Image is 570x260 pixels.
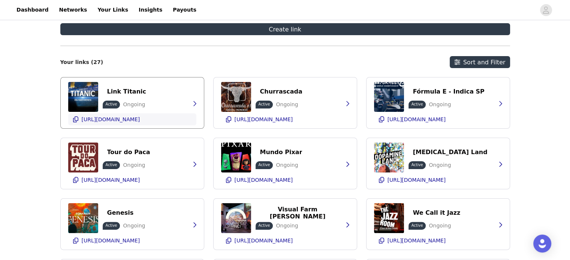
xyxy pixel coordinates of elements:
[259,162,270,168] p: Active
[235,177,293,183] p: [URL][DOMAIN_NAME]
[450,56,510,68] button: Sort and Filter
[123,101,145,108] p: Ongoing
[106,101,117,107] p: Active
[68,174,196,186] button: [URL][DOMAIN_NAME]
[221,113,349,125] button: [URL][DOMAIN_NAME]
[235,238,293,244] p: [URL][DOMAIN_NAME]
[411,223,423,228] p: Active
[542,4,549,16] div: avatar
[429,161,451,169] p: Ongoing
[12,1,53,18] a: Dashboard
[60,59,103,65] h2: Your links (27)
[374,113,502,125] button: [URL][DOMAIN_NAME]
[103,207,138,219] button: Genesis
[103,86,151,98] button: Link Titanic
[106,223,117,228] p: Active
[276,222,298,230] p: Ongoing
[68,143,98,172] img: Tour do Paca - São Paulo | Fever
[107,88,146,95] p: Link Titanic
[387,238,446,244] p: [URL][DOMAIN_NAME]
[106,162,117,168] p: Active
[259,223,270,228] p: Active
[387,177,446,183] p: [URL][DOMAIN_NAME]
[168,1,201,18] a: Payouts
[429,222,451,230] p: Ongoing
[408,207,465,219] button: We Call it Jazz
[60,23,510,35] button: Create link
[107,209,134,216] p: Genesis
[260,206,335,220] p: Visual Farm [PERSON_NAME]
[374,174,502,186] button: [URL][DOMAIN_NAME]
[82,238,140,244] p: [URL][DOMAIN_NAME]
[256,86,307,98] button: Churrascada
[374,82,404,112] img: Formula E - São Paulo E-Prix 2025 - São Paulo | Fever
[103,146,155,158] button: Tour do Paca
[276,161,298,169] p: Ongoing
[256,207,340,219] button: Visual Farm [PERSON_NAME]
[408,146,492,158] button: [MEDICAL_DATA] Land
[123,222,145,230] p: Ongoing
[235,116,293,122] p: [URL][DOMAIN_NAME]
[374,235,502,247] button: [URL][DOMAIN_NAME]
[260,149,302,156] p: Mundo Pixar
[374,203,404,233] img: The Jazz Room São Paulo: Tributo à Nova Orleans Ingressos | Fever
[123,161,145,169] p: Ongoing
[413,149,488,156] p: [MEDICAL_DATA] Land
[54,1,91,18] a: Networks
[68,235,196,247] button: [URL][DOMAIN_NAME]
[221,235,349,247] button: [URL][DOMAIN_NAME]
[374,143,404,172] img: Dopamine Land: Uma Experiência Multissensorial - São Paulo - Ingressos | Fever
[413,209,461,216] p: We Call it Jazz
[107,149,150,156] p: Tour do Paca
[221,143,251,172] img: Mundo Pixar - São Paulo - Ingressos | Fever
[93,1,133,18] a: Your Links
[68,82,98,112] img: Titanic: Uma Viagem Imersiva - São Paulo - Ingressos | Fever
[68,113,196,125] button: [URL][DOMAIN_NAME]
[387,116,446,122] p: [URL][DOMAIN_NAME]
[260,88,302,95] p: Churrascada
[413,88,485,95] p: Fórmula E - Indica SP
[68,203,98,233] img: Genesis: Um Espetáculo Imersivo de Luzes na Paróquia São Luís Gonzaga - São Paulo | Fever
[533,235,551,253] div: Open Intercom Messenger
[221,82,251,112] img: Festival Churrascada - Ingressos | Fever
[411,162,423,168] p: Active
[256,146,307,158] button: Mundo Pixar
[276,101,298,108] p: Ongoing
[429,101,451,108] p: Ongoing
[411,101,423,107] p: Active
[221,203,251,233] img: Ingressos: Visualfarm Gymnasium: Exposição Leonardo da Vinci em São Paulo | Fever
[82,116,140,122] p: [URL][DOMAIN_NAME]
[134,1,167,18] a: Insights
[221,174,349,186] button: [URL][DOMAIN_NAME]
[408,86,489,98] button: Fórmula E - Indica SP
[82,177,140,183] p: [URL][DOMAIN_NAME]
[259,101,270,107] p: Active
